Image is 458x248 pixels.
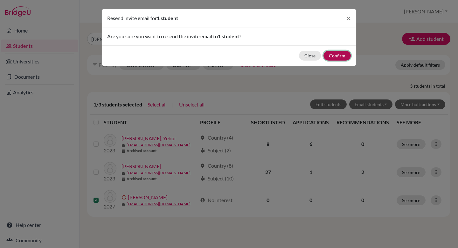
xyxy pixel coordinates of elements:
span: 1 student [157,15,178,21]
button: Close [341,9,356,27]
span: × [346,13,351,23]
span: Resend invite email for [107,15,157,21]
p: Are you sure you want to resend the invite email to ? [107,33,351,40]
span: 1 student [218,33,239,39]
button: Confirm [323,51,351,61]
button: Close [299,51,321,61]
